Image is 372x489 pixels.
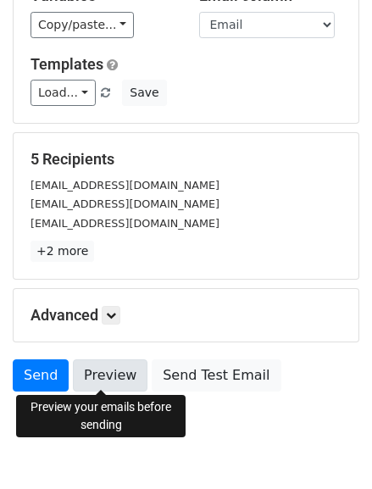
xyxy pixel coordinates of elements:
[31,179,219,192] small: [EMAIL_ADDRESS][DOMAIN_NAME]
[31,80,96,106] a: Load...
[16,395,186,437] div: Preview your emails before sending
[31,306,341,325] h5: Advanced
[122,80,166,106] button: Save
[31,55,103,73] a: Templates
[152,359,280,392] a: Send Test Email
[31,197,219,210] small: [EMAIL_ADDRESS][DOMAIN_NAME]
[31,12,134,38] a: Copy/paste...
[287,408,372,489] iframe: Chat Widget
[31,241,94,262] a: +2 more
[31,150,341,169] h5: 5 Recipients
[13,359,69,392] a: Send
[31,217,219,230] small: [EMAIL_ADDRESS][DOMAIN_NAME]
[73,359,147,392] a: Preview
